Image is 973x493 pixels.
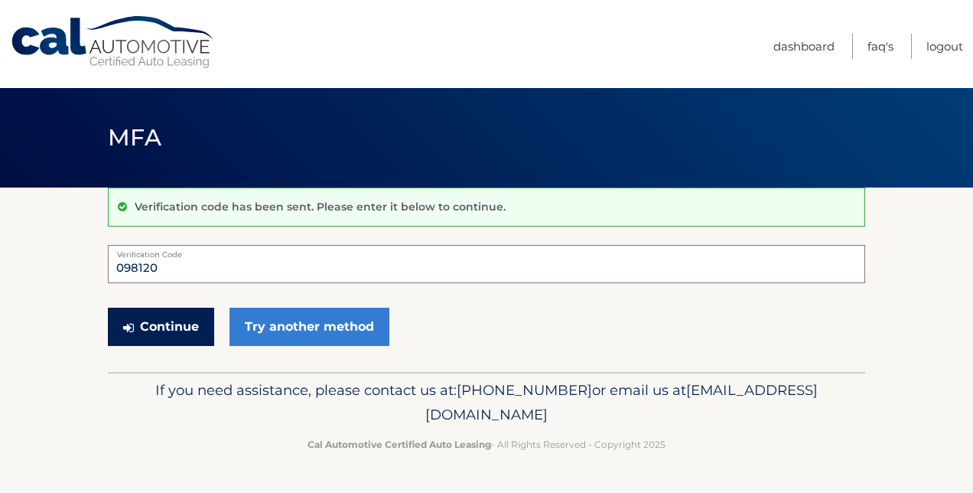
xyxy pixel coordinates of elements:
[118,378,855,427] p: If you need assistance, please contact us at: or email us at
[308,439,491,450] strong: Cal Automotive Certified Auto Leasing
[108,245,865,257] label: Verification Code
[135,200,506,214] p: Verification code has been sent. Please enter it below to continue.
[926,34,963,59] a: Logout
[867,34,893,59] a: FAQ's
[229,308,389,346] a: Try another method
[108,123,161,152] span: MFA
[10,15,216,70] a: Cal Automotive
[773,34,835,59] a: Dashboard
[457,381,592,399] span: [PHONE_NUMBER]
[108,245,865,283] input: Verification Code
[425,381,818,423] span: [EMAIL_ADDRESS][DOMAIN_NAME]
[108,308,214,346] button: Continue
[118,436,855,452] p: - All Rights Reserved - Copyright 2025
